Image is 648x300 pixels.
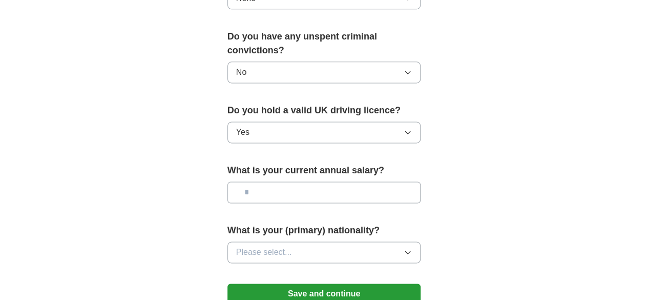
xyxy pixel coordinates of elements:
button: Please select... [227,242,421,263]
label: Do you have any unspent criminal convictions? [227,30,421,57]
span: Please select... [236,246,292,258]
span: Yes [236,126,249,138]
label: What is your current annual salary? [227,164,421,177]
span: No [236,66,246,78]
label: What is your (primary) nationality? [227,224,421,237]
label: Do you hold a valid UK driving licence? [227,104,421,117]
button: No [227,62,421,83]
button: Yes [227,122,421,143]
